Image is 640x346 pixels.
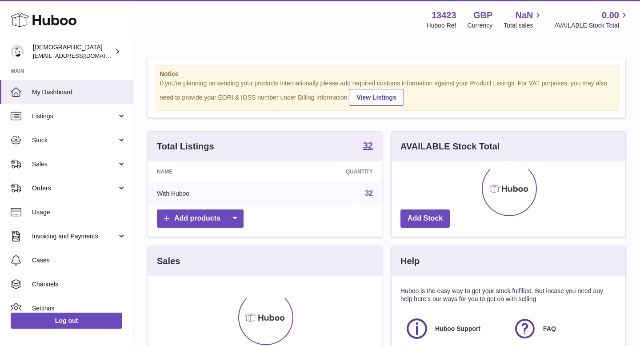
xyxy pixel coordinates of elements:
h3: Help [400,255,420,267]
span: AVAILABLE Stock Total [554,21,629,30]
span: Settings [32,304,126,313]
span: 0.00 [602,9,619,21]
a: Huboo Support [405,317,504,341]
div: Huboo Ref [427,21,456,30]
span: Listings [32,112,117,121]
strong: GBP [473,9,492,21]
span: Cases [32,256,126,265]
span: [EMAIL_ADDRESS][DOMAIN_NAME] [33,52,131,59]
a: 0.00 AVAILABLE Stock Total [554,9,629,30]
h3: Total Listings [157,141,214,153]
a: FAQ [513,317,612,341]
img: olgazyuz@outlook.com [11,45,24,58]
a: Add products [157,209,244,228]
a: NaN Total sales [504,9,543,30]
p: Huboo is the easy way to get your stock fulfilled. But incase you need any help here's our ways f... [400,287,616,304]
th: Quantity [271,161,382,182]
h3: Sales [157,255,180,267]
span: Huboo Support [435,325,480,333]
span: Sales [32,160,117,169]
div: [DEMOGRAPHIC_DATA] [33,43,113,60]
span: Stock [32,136,117,145]
span: Total sales [504,21,543,30]
span: Orders [32,184,117,193]
span: My Dashboard [32,88,126,97]
h3: AVAILABLE Stock Total [400,141,500,153]
a: Log out [11,313,122,329]
a: 32 [363,141,373,152]
span: NaN [515,9,533,21]
a: View Listings [349,89,404,106]
div: If you're planning on sending your products internationally please add required customs informati... [160,79,614,106]
a: 32 [365,189,373,197]
span: Usage [32,208,126,217]
span: Invoicing and Payments [32,232,117,241]
span: Channels [32,280,126,289]
div: Currency [468,21,493,30]
td: With Huboo [148,182,271,205]
a: Add Stock [400,209,450,228]
strong: Notice [160,70,614,78]
th: Name [148,161,271,182]
strong: 13423 [432,9,456,21]
strong: 32 [363,141,373,150]
span: FAQ [543,325,556,333]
